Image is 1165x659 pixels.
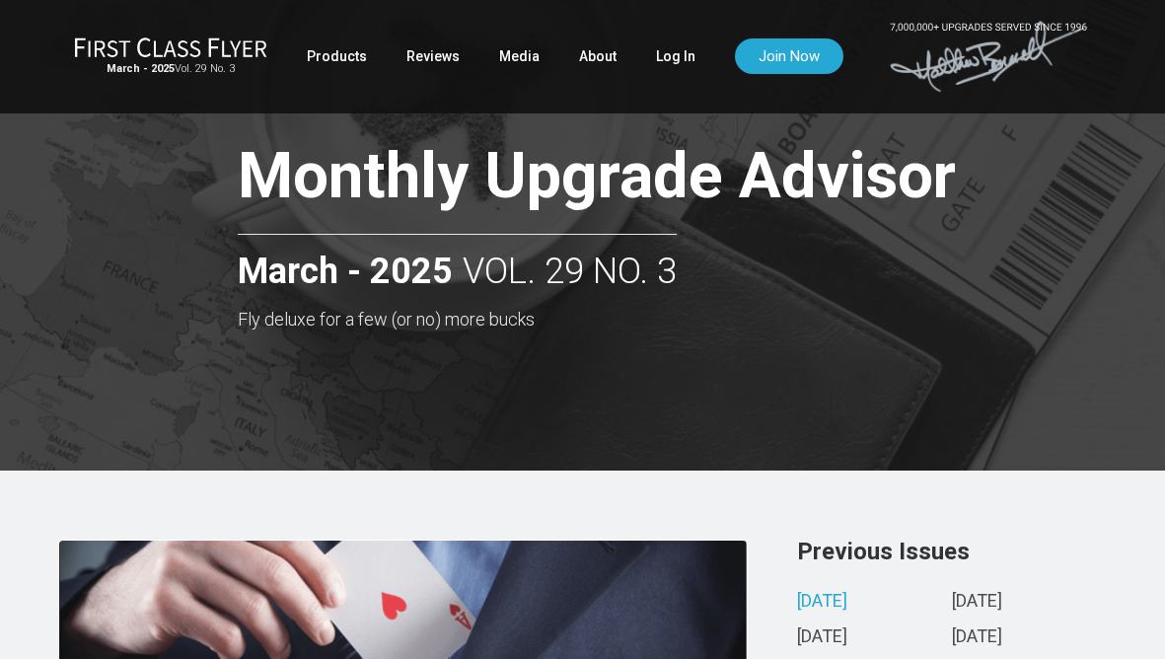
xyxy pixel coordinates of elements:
a: [DATE] [797,627,847,648]
img: First Class Flyer [74,37,267,57]
h3: Previous Issues [797,540,1107,563]
a: Log In [656,38,695,74]
a: About [579,38,617,74]
strong: March - 2025 [107,62,175,75]
a: First Class FlyerMarch - 2025Vol. 29 No. 3 [74,37,267,76]
a: Reviews [406,38,460,74]
strong: March - 2025 [238,253,453,292]
small: Vol. 29 No. 3 [74,62,267,76]
h3: Fly deluxe for a few (or no) more bucks [238,310,1017,329]
a: Products [307,38,367,74]
a: [DATE] [797,592,847,613]
h1: Monthly Upgrade Advisor [238,142,1017,218]
a: [DATE] [952,627,1002,648]
h2: Vol. 29 No. 3 [238,234,677,292]
a: Media [499,38,540,74]
a: Join Now [735,38,843,74]
a: [DATE] [952,592,1002,613]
